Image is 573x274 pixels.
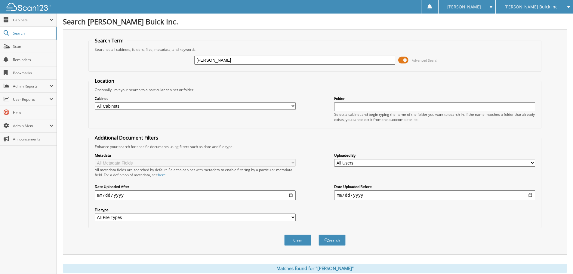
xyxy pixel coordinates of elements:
[504,5,559,9] span: [PERSON_NAME] Buick Inc.
[95,207,296,212] label: File type
[95,96,296,101] label: Cabinet
[334,112,535,122] div: Select a cabinet and begin typing the name of the folder you want to search in. If the name match...
[334,96,535,101] label: Folder
[13,97,49,102] span: User Reports
[92,134,161,141] legend: Additional Document Filters
[13,17,49,23] span: Cabinets
[543,245,573,274] iframe: Chat Widget
[13,84,49,89] span: Admin Reports
[13,44,54,49] span: Scan
[95,190,296,200] input: start
[92,87,538,92] div: Optionally limit your search to a particular cabinet or folder
[63,264,567,273] div: Matches found for "[PERSON_NAME]"
[13,123,49,128] span: Admin Menu
[13,110,54,115] span: Help
[13,137,54,142] span: Announcements
[447,5,481,9] span: [PERSON_NAME]
[6,3,51,11] img: scan123-logo-white.svg
[92,37,127,44] legend: Search Term
[284,235,311,246] button: Clear
[334,153,535,158] label: Uploaded By
[13,57,54,62] span: Reminders
[319,235,346,246] button: Search
[13,70,54,75] span: Bookmarks
[95,167,296,177] div: All metadata fields are searched by default. Select a cabinet with metadata to enable filtering b...
[95,153,296,158] label: Metadata
[13,31,53,36] span: Search
[92,47,538,52] div: Searches all cabinets, folders, files, metadata, and keywords
[92,78,117,84] legend: Location
[334,184,535,189] label: Date Uploaded Before
[95,184,296,189] label: Date Uploaded After
[334,190,535,200] input: end
[412,58,439,63] span: Advanced Search
[92,144,538,149] div: Enhance your search for specific documents using filters such as date and file type.
[63,17,567,26] h1: Search [PERSON_NAME] Buick Inc.
[158,172,166,177] a: here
